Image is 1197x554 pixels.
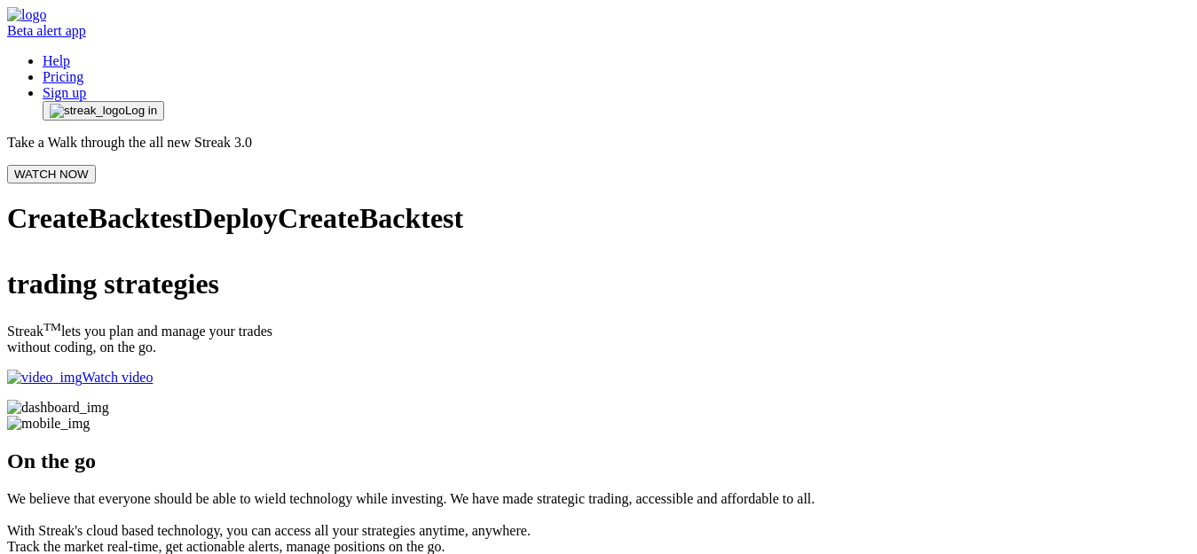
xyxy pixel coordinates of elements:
[7,202,89,234] span: Create
[7,7,46,23] img: logo
[43,53,70,68] a: Help
[7,23,1190,39] a: logoBeta alert app
[7,320,1190,355] p: Streak lets you plan and manage your trades without coding, on the go.
[43,101,164,121] button: streak_logoLog in
[7,268,219,300] span: trading strategies
[278,202,359,234] span: Create
[7,135,1190,151] p: Take a Walk through the all new Streak 3.0
[7,400,109,416] img: dashboard_img
[193,202,278,234] span: Deploy
[7,370,1190,386] a: video_imgWatch video
[43,69,83,84] a: Pricing
[359,202,463,234] span: Backtest
[43,85,86,100] a: Sign up
[125,104,157,118] span: Log in
[7,370,1190,386] p: Watch video
[7,23,86,38] span: Beta alert app
[7,416,90,432] img: mobile_img
[50,104,125,118] img: streak_logo
[43,320,61,333] sup: TM
[89,202,193,234] span: Backtest
[7,370,82,386] img: video_img
[7,449,1190,473] h2: On the go
[7,165,96,183] button: WATCH NOW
